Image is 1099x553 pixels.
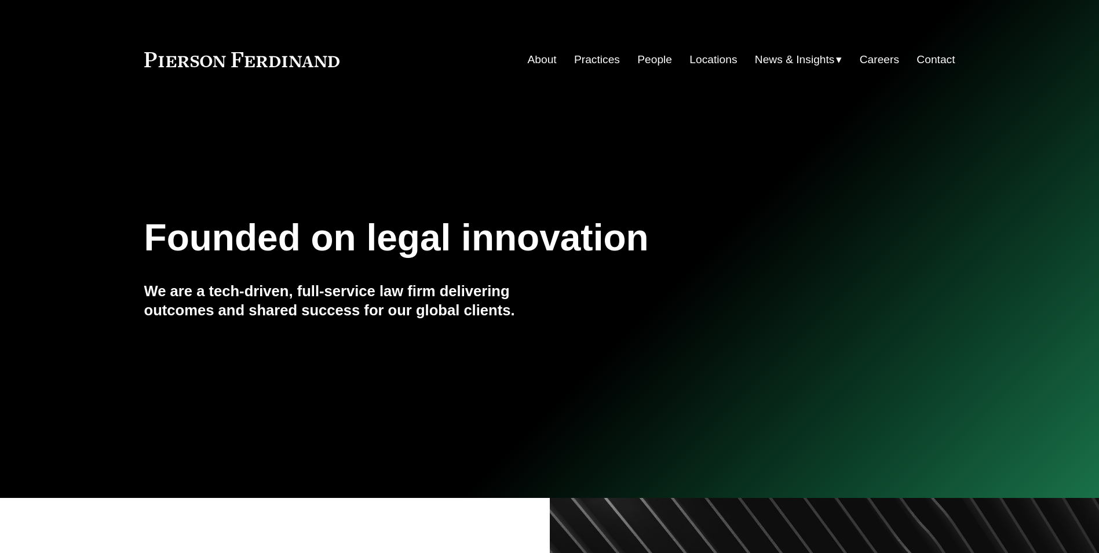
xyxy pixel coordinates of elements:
h1: Founded on legal innovation [144,217,820,259]
a: folder dropdown [755,49,842,71]
a: Careers [860,49,899,71]
a: Locations [689,49,737,71]
a: Contact [917,49,955,71]
h4: We are a tech-driven, full-service law firm delivering outcomes and shared success for our global... [144,282,550,319]
a: Practices [574,49,620,71]
a: About [528,49,557,71]
span: News & Insights [755,50,835,70]
a: People [637,49,672,71]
